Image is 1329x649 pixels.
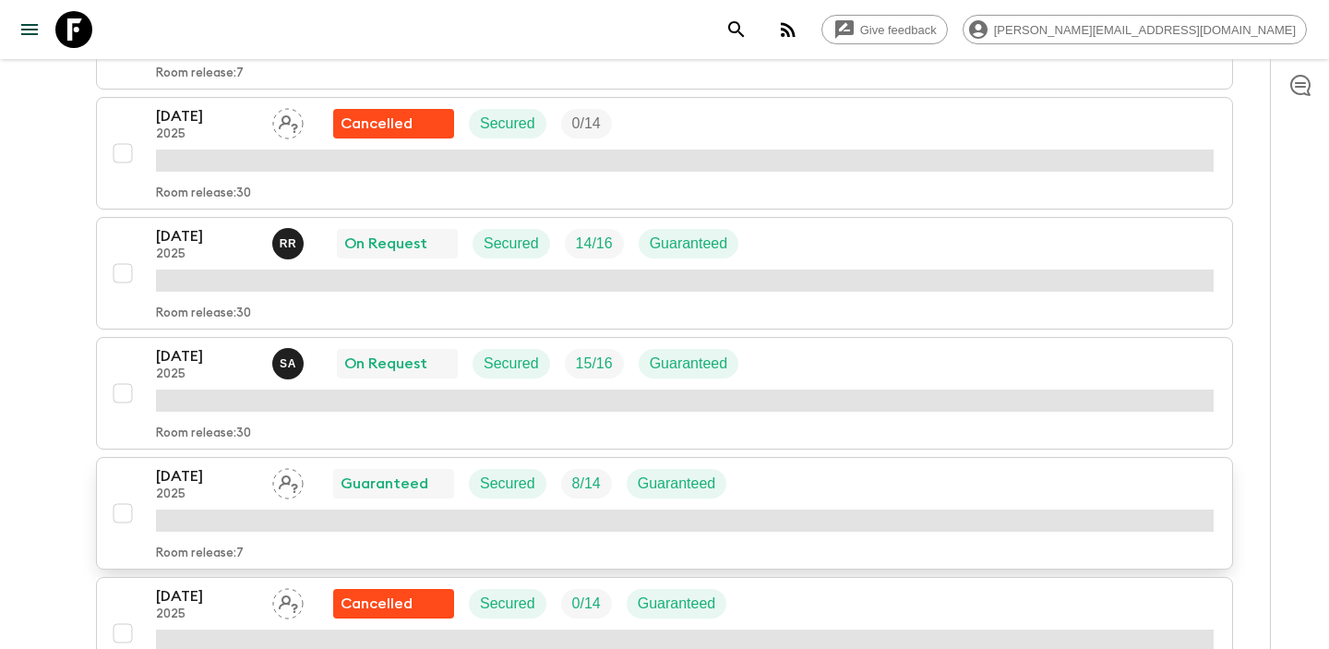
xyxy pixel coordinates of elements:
[272,348,307,379] button: SA
[272,114,304,128] span: Assign pack leader
[272,474,304,488] span: Assign pack leader
[156,465,257,487] p: [DATE]
[561,589,612,619] div: Trip Fill
[156,66,244,81] p: Room release: 7
[718,11,755,48] button: search adventures
[565,349,624,379] div: Trip Fill
[272,234,307,248] span: Ramli Raban
[280,356,296,371] p: S A
[272,354,307,368] span: Suren Abeykoon
[650,233,728,255] p: Guaranteed
[156,487,257,502] p: 2025
[650,353,728,375] p: Guaranteed
[821,15,948,44] a: Give feedback
[484,353,539,375] p: Secured
[565,229,624,258] div: Trip Fill
[344,233,427,255] p: On Request
[156,367,257,382] p: 2025
[156,306,251,321] p: Room release: 30
[156,105,257,127] p: [DATE]
[156,585,257,607] p: [DATE]
[272,228,307,259] button: RR
[480,593,535,615] p: Secured
[96,337,1233,450] button: [DATE]2025Suren AbeykoonOn RequestSecuredTrip FillGuaranteedRoom release:30
[576,353,613,375] p: 15 / 16
[638,473,716,495] p: Guaranteed
[156,247,257,262] p: 2025
[469,589,546,619] div: Secured
[341,473,428,495] p: Guaranteed
[156,225,257,247] p: [DATE]
[572,113,601,135] p: 0 / 14
[156,547,244,561] p: Room release: 7
[576,233,613,255] p: 14 / 16
[344,353,427,375] p: On Request
[638,593,716,615] p: Guaranteed
[272,594,304,608] span: Assign pack leader
[850,23,947,37] span: Give feedback
[11,11,48,48] button: menu
[473,229,550,258] div: Secured
[473,349,550,379] div: Secured
[484,233,539,255] p: Secured
[469,109,546,138] div: Secured
[333,109,454,138] div: Flash Pack cancellation
[984,23,1306,37] span: [PERSON_NAME][EMAIL_ADDRESS][DOMAIN_NAME]
[280,236,297,251] p: R R
[156,427,251,441] p: Room release: 30
[480,473,535,495] p: Secured
[156,186,251,201] p: Room release: 30
[561,109,612,138] div: Trip Fill
[963,15,1307,44] div: [PERSON_NAME][EMAIL_ADDRESS][DOMAIN_NAME]
[572,593,601,615] p: 0 / 14
[480,113,535,135] p: Secured
[341,113,413,135] p: Cancelled
[341,593,413,615] p: Cancelled
[96,217,1233,330] button: [DATE]2025Ramli Raban On RequestSecuredTrip FillGuaranteedRoom release:30
[96,97,1233,210] button: [DATE]2025Assign pack leaderFlash Pack cancellationSecuredTrip FillRoom release:30
[469,469,546,499] div: Secured
[333,589,454,619] div: Flash Pack cancellation
[156,345,257,367] p: [DATE]
[156,607,257,622] p: 2025
[156,127,257,142] p: 2025
[561,469,612,499] div: Trip Fill
[96,457,1233,570] button: [DATE]2025Assign pack leaderGuaranteedSecuredTrip FillGuaranteedRoom release:7
[572,473,601,495] p: 8 / 14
